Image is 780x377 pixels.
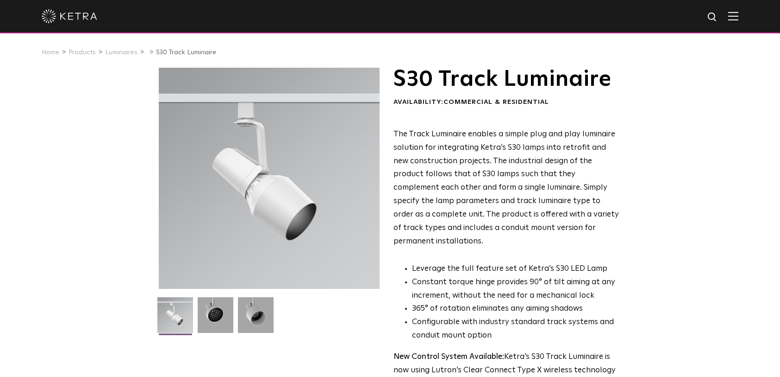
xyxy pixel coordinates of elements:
img: 3b1b0dc7630e9da69e6b [198,297,233,340]
div: Availability: [393,98,619,107]
a: S30 Track Luminaire [156,49,216,56]
img: ketra-logo-2019-white [42,9,97,23]
a: Luminaires [105,49,137,56]
strong: New Control System Available: [393,353,504,361]
li: Configurable with industry standard track systems and conduit mount option [412,316,619,343]
li: Constant torque hinge provides 90° of tilt aiming at any increment, without the need for a mechan... [412,276,619,303]
span: The Track Luminaire enables a simple plug and play luminaire solution for integrating Ketra’s S30... [393,130,619,245]
span: Commercial & Residential [443,99,549,105]
li: 365° of rotation eliminates any aiming shadows [412,302,619,316]
a: Products [69,49,96,56]
img: 9e3d97bd0cf938513d6e [238,297,274,340]
h1: S30 Track Luminaire [393,68,619,91]
img: Hamburger%20Nav.svg [728,12,738,20]
img: search icon [707,12,718,23]
li: Leverage the full feature set of Ketra’s S30 LED Lamp [412,262,619,276]
a: Home [42,49,59,56]
img: S30-Track-Luminaire-2021-Web-Square [157,297,193,340]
